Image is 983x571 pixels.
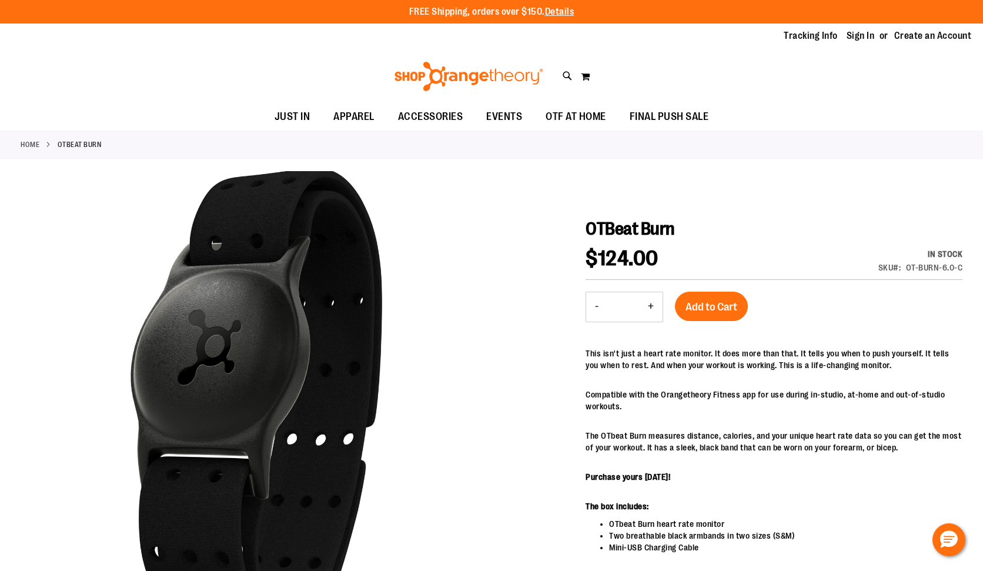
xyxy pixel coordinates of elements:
[675,292,748,321] button: Add to Cart
[630,103,709,130] span: FINAL PUSH SALE
[586,292,607,322] button: Decrease product quantity
[546,103,606,130] span: OTF AT HOME
[607,293,639,321] input: Product quantity
[586,502,649,511] b: The box includes:
[878,263,901,272] strong: SKU
[21,139,39,150] a: Home
[906,262,963,273] div: OT-BURN-6.0-C
[586,246,658,271] span: $124.00
[847,29,875,42] a: Sign In
[932,523,965,556] button: Hello, have a question? Let’s chat.
[586,219,675,239] span: OTBeat Burn
[386,103,475,131] a: ACCESSORIES
[586,430,962,453] p: The OTbeat Burn measures distance, calories, and your unique heart rate data so you can get the m...
[609,530,962,542] li: Two breathable black armbands in two sizes (S&M)
[639,292,663,322] button: Increase product quantity
[263,103,322,131] a: JUST IN
[586,389,962,412] p: Compatible with the Orangetheory Fitness app for use during in-studio, at-home and out-of-studio ...
[586,348,962,371] p: This isn't just a heart rate monitor. It does more than that. It tells you when to push yourself....
[928,249,962,259] span: In stock
[586,472,670,482] b: Purchase yours [DATE]!
[878,248,963,260] div: Availability
[618,103,721,131] a: FINAL PUSH SALE
[545,6,574,17] a: Details
[322,103,386,131] a: APPAREL
[486,103,522,130] span: EVENTS
[534,103,618,130] a: OTF AT HOME
[58,139,102,150] strong: OTBeat Burn
[275,103,310,130] span: JUST IN
[398,103,463,130] span: ACCESSORIES
[609,542,962,553] li: Mini-USB Charging Cable
[894,29,972,42] a: Create an Account
[784,29,838,42] a: Tracking Info
[409,5,574,19] p: FREE Shipping, orders over $150.
[333,103,375,130] span: APPAREL
[686,300,737,313] span: Add to Cart
[393,62,545,91] img: Shop Orangetheory
[474,103,534,131] a: EVENTS
[609,518,962,530] li: OTbeat Burn heart rate monitor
